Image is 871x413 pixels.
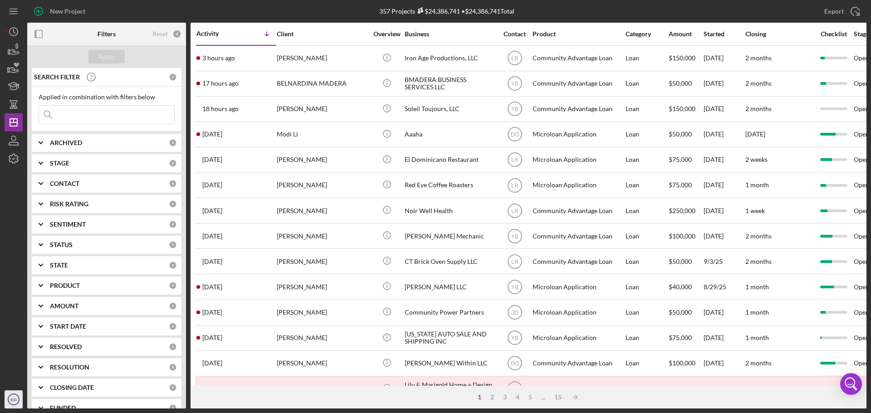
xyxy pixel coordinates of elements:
[277,97,367,121] div: [PERSON_NAME]
[533,224,623,248] div: Community Advantage Loan
[745,283,769,291] time: 1 month
[704,148,744,172] div: [DATE]
[533,30,623,38] div: Product
[511,81,518,87] text: YB
[511,182,519,189] text: LR
[98,50,115,63] div: Apply
[626,300,668,324] div: Loan
[50,404,76,412] b: FUNDED
[824,2,844,20] div: Export
[669,232,695,240] span: $100,000
[745,30,813,38] div: Closing
[704,377,744,401] div: [DATE]
[511,106,518,112] text: YB
[704,72,744,96] div: [DATE]
[626,326,668,350] div: Loan
[50,241,73,248] b: STATUS
[533,97,623,121] div: Community Advantage Loan
[202,207,222,214] time: 2025-09-19 17:10
[405,46,495,70] div: Iron Age Productions, LLC
[277,72,367,96] div: BELNARDINA MADERA
[39,93,175,101] div: Applied in combination with filters below
[202,156,222,163] time: 2025-09-22 20:48
[533,46,623,70] div: Community Advantage Loan
[626,97,668,121] div: Loan
[370,30,404,38] div: Overview
[511,360,519,367] text: DO
[745,130,765,138] time: [DATE]
[669,283,692,291] span: $40,000
[704,224,744,248] div: [DATE]
[626,351,668,375] div: Loan
[533,351,623,375] div: Community Advantage Loan
[277,224,367,248] div: [PERSON_NAME]
[405,351,495,375] div: [PERSON_NAME] Within LLC
[745,54,772,62] time: 2 months
[50,282,80,289] b: PRODUCT
[669,334,692,341] span: $75,000
[202,105,239,112] time: 2025-09-23 18:15
[50,323,86,330] b: START DATE
[533,173,623,197] div: Microloan Application
[669,105,695,112] span: $150,000
[511,131,519,138] text: DO
[277,377,367,401] div: [PERSON_NAME]
[277,122,367,146] div: Modi Li
[202,334,222,341] time: 2025-09-16 00:09
[533,148,623,172] div: Microloan Application
[704,326,744,350] div: [DATE]
[405,173,495,197] div: Red Eye Coffee Roasters
[511,310,518,316] text: JD
[50,180,79,187] b: CONTACT
[405,300,495,324] div: Community Power Partners
[704,173,744,197] div: [DATE]
[745,359,772,367] time: 2 months
[550,394,566,401] div: 15
[277,351,367,375] div: [PERSON_NAME]
[196,30,236,37] div: Activity
[669,258,692,265] span: $50,000
[511,258,519,265] text: LR
[626,199,668,223] div: Loan
[524,394,537,401] div: 5
[669,308,692,316] span: $50,000
[511,55,519,62] text: LR
[277,275,367,299] div: [PERSON_NAME]
[704,46,744,70] div: [DATE]
[172,29,181,39] div: 0
[5,390,23,408] button: KD
[669,79,692,87] span: $50,000
[405,326,495,350] div: [US_STATE] AUTO SALE AND SHIPPING INC
[50,262,68,269] b: STATE
[202,80,239,87] time: 2025-09-23 19:07
[704,351,744,375] div: [DATE]
[202,258,222,265] time: 2025-09-18 22:10
[626,148,668,172] div: Loan
[704,122,744,146] div: [DATE]
[669,54,695,62] span: $150,000
[745,384,772,392] time: 2 months
[277,326,367,350] div: [PERSON_NAME]
[533,249,623,273] div: Community Advantage Loan
[202,181,222,189] time: 2025-09-21 01:19
[277,300,367,324] div: [PERSON_NAME]
[405,97,495,121] div: Soleil Toujours, LLC
[499,394,511,401] div: 3
[840,373,862,395] div: Open Intercom Messenger
[626,224,668,248] div: Loan
[405,30,495,38] div: Business
[533,326,623,350] div: Microloan Application
[511,157,519,163] text: LR
[745,181,769,189] time: 1 month
[745,155,768,163] time: 2 weeks
[626,30,668,38] div: Category
[814,30,853,38] div: Checklist
[704,199,744,223] div: [DATE]
[511,284,518,290] text: YB
[511,394,524,401] div: 4
[169,241,177,249] div: 0
[626,377,668,401] div: Loan
[745,334,769,341] time: 1 month
[511,233,518,239] text: YB
[169,384,177,392] div: 0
